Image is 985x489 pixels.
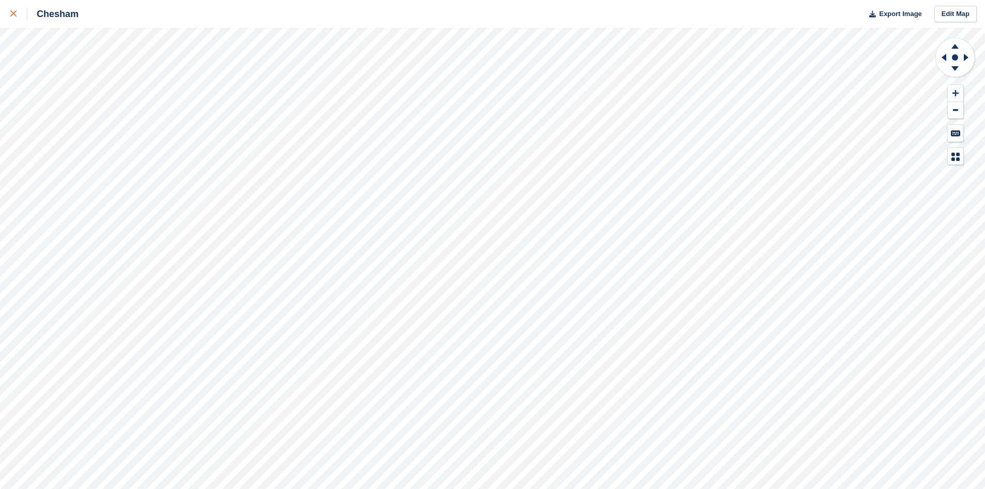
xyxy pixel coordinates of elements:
a: Edit Map [934,6,977,23]
button: Keyboard Shortcuts [948,125,963,142]
div: Chesham [27,8,79,20]
span: Export Image [879,9,921,19]
button: Zoom In [948,85,963,102]
button: Zoom Out [948,102,963,119]
button: Export Image [863,6,922,23]
button: Map Legend [948,148,963,165]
